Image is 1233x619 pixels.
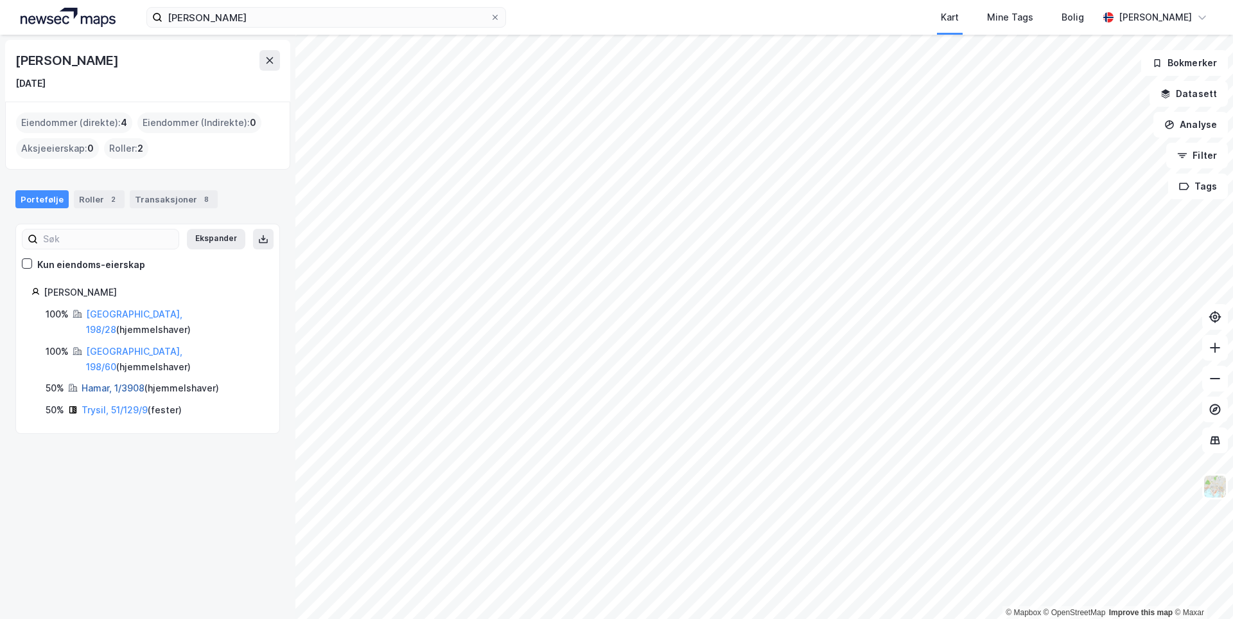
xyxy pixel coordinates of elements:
[37,257,145,273] div: Kun eiendoms-eierskap
[82,402,182,418] div: ( fester )
[1169,557,1233,619] div: Kontrollprogram for chat
[987,10,1033,25] div: Mine Tags
[82,404,148,415] a: Trysil, 51/129/9
[21,8,116,27] img: logo.a4113a55bc3d86da70a041830d287a7e.svg
[1044,608,1106,617] a: OpenStreetMap
[1062,10,1084,25] div: Bolig
[86,346,182,372] a: [GEOGRAPHIC_DATA], 198/60
[1150,81,1228,107] button: Datasett
[137,141,143,156] span: 2
[46,402,64,418] div: 50%
[1006,608,1041,617] a: Mapbox
[162,8,490,27] input: Søk på adresse, matrikkel, gårdeiere, leietakere eller personer
[15,50,121,71] div: [PERSON_NAME]
[1203,474,1227,499] img: Z
[86,344,264,375] div: ( hjemmelshaver )
[82,382,144,393] a: Hamar, 1/3908
[1169,557,1233,619] iframe: Chat Widget
[82,381,219,396] div: ( hjemmelshaver )
[46,307,69,322] div: 100%
[130,190,218,208] div: Transaksjoner
[1166,143,1228,168] button: Filter
[121,115,127,130] span: 4
[87,141,94,156] span: 0
[1141,50,1228,76] button: Bokmerker
[137,112,261,133] div: Eiendommer (Indirekte) :
[46,381,64,396] div: 50%
[107,193,119,206] div: 2
[1153,112,1228,138] button: Analyse
[16,138,99,159] div: Aksjeeierskap :
[15,190,69,208] div: Portefølje
[86,307,264,337] div: ( hjemmelshaver )
[38,229,179,249] input: Søk
[250,115,256,130] span: 0
[941,10,959,25] div: Kart
[86,309,182,335] a: [GEOGRAPHIC_DATA], 198/28
[1109,608,1173,617] a: Improve this map
[200,193,213,206] div: 8
[16,112,132,133] div: Eiendommer (direkte) :
[104,138,148,159] div: Roller :
[1119,10,1192,25] div: [PERSON_NAME]
[74,190,125,208] div: Roller
[1168,174,1228,199] button: Tags
[187,229,245,249] button: Ekspander
[15,76,46,91] div: [DATE]
[44,285,264,300] div: [PERSON_NAME]
[46,344,69,359] div: 100%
